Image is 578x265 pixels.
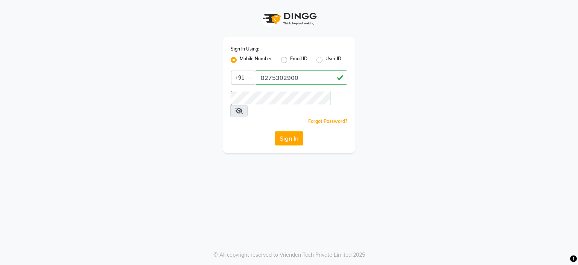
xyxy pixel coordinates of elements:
[259,8,319,30] img: logo1.svg
[290,55,307,64] label: Email ID
[231,46,259,52] label: Sign In Using:
[256,70,347,85] input: Username
[231,91,330,105] input: Username
[275,131,303,146] button: Sign In
[308,118,347,124] a: Forgot Password?
[326,55,341,64] label: User ID
[240,55,272,64] label: Mobile Number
